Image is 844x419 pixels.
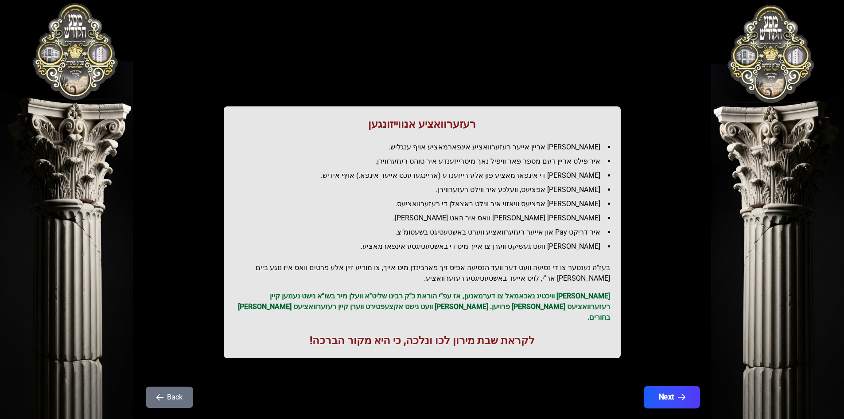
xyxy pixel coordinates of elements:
[241,156,610,167] li: איר פילט אריין דעם מספר פאר וויפיל נאך מיטרייזענדע איר טוהט רעזערווירן.
[241,199,610,209] li: [PERSON_NAME] אפציעס וויאזוי איר ווילט באצאלן די רעזערוואציעס.
[643,386,700,408] button: Next
[234,117,610,131] h1: רעזערוואציע אנווייזונגען
[241,170,610,181] li: [PERSON_NAME] די אינפארמאציע פון אלע רייזענדע (אריינגערעכט אייער אינפא.) אויף אידיש.
[234,291,610,323] p: [PERSON_NAME] וויכטיג נאכאמאל צו דערמאנען, אז עפ"י הוראת כ"ק רבינו שליט"א וועלן מיר בשו"א נישט נע...
[241,227,610,238] li: איר דריקט Pay און אייער רעזערוואציע ווערט באשטעטיגט בשעטומ"צ.
[241,184,610,195] li: [PERSON_NAME] אפציעס, וועלכע איר ווילט רעזערווירן.
[234,262,610,284] h2: בעז"ה נענטער צו די נסיעה וועט דער וועד הנסיעה אפיס זיך פארבינדן מיט אייך, צו מודיע זיין אלע פרטים...
[234,333,610,348] h1: לקראת שבת מירון לכו ונלכה, כי היא מקור הברכה!
[241,241,610,252] li: [PERSON_NAME] וועט געשיקט ווערן צו אייך מיט די באשטעטיגטע אינפארמאציע.
[146,387,193,408] button: Back
[241,142,610,153] li: [PERSON_NAME] אריין אייער רעזערוואציע אינפארמאציע אויף ענגליש.
[241,213,610,223] li: [PERSON_NAME] [PERSON_NAME] וואס איר האט [PERSON_NAME].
